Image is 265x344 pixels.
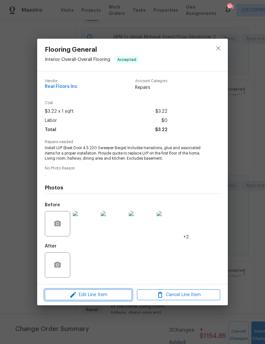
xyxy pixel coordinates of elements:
div: 102 [227,4,232,10]
button: Cancel Line Item [137,289,220,301]
span: No Photo Reason [45,166,220,170]
span: Real Floors Inc [45,84,78,89]
span: Cost [45,101,167,105]
span: Cancel Line Item [139,291,218,299]
span: Total [45,125,56,135]
span: Edit Line Item [47,291,130,299]
span: Labor [45,116,57,125]
span: $3.22 [155,107,167,116]
button: Edit Line Item [45,289,132,301]
h5: Before [45,203,60,207]
span: +2 [183,234,189,240]
span: $0 [161,116,167,125]
span: Install LVP (Best Door 4.5 220 Sweeper Beige) Includes transitions, glue and associated items for... [45,145,203,161]
span: $3.22 [155,125,167,135]
span: Accepted [115,56,139,63]
span: Account Category [135,79,167,83]
h4: Photos [45,185,220,191]
span: $3.22 x 1 sqft [45,107,74,116]
span: Vendor [45,79,78,83]
button: close [211,41,226,56]
span: Repairs needed [45,140,220,144]
span: Flooring General [45,46,139,53]
h5: After [45,244,57,248]
span: Interior Overall - Overall Flooring [45,57,110,62]
span: Repairs [135,84,167,91]
span: . [45,172,203,177]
